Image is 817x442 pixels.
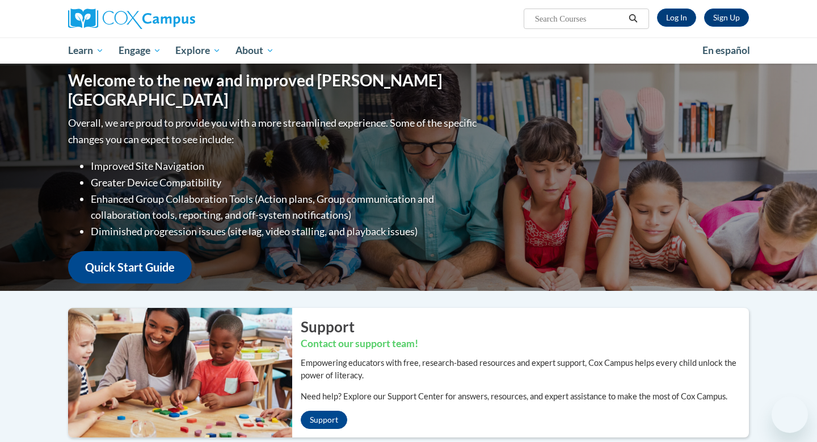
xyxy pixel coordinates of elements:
span: Learn [68,44,104,57]
img: Cox Campus [68,9,195,29]
a: Log In [657,9,696,27]
span: En español [702,44,750,56]
a: Engage [111,37,169,64]
a: Quick Start Guide [68,251,192,283]
li: Improved Site Navigation [91,158,479,174]
h2: Support [301,316,749,337]
p: Empowering educators with free, research-based resources and expert support, Cox Campus helps eve... [301,357,749,382]
li: Enhanced Group Collaboration Tools (Action plans, Group communication and collaboration tools, re... [91,191,479,224]
h1: Welcome to the new and improved [PERSON_NAME][GEOGRAPHIC_DATA] [68,71,479,109]
p: Need help? Explore our Support Center for answers, resources, and expert assistance to make the m... [301,390,749,403]
a: Learn [61,37,111,64]
li: Greater Device Compatibility [91,174,479,191]
button: Search [625,12,642,26]
p: Overall, we are proud to provide you with a more streamlined experience. Some of the specific cha... [68,115,479,148]
a: Cox Campus [68,9,284,29]
span: Explore [175,44,221,57]
a: Support [301,411,347,429]
h3: Contact our support team! [301,337,749,351]
a: En español [695,39,757,62]
iframe: Button to launch messaging window [772,397,808,433]
li: Diminished progression issues (site lag, video stalling, and playback issues) [91,223,479,240]
a: About [228,37,281,64]
a: Explore [168,37,228,64]
img: ... [60,308,292,437]
a: Register [704,9,749,27]
div: Main menu [51,37,766,64]
span: About [235,44,274,57]
span: Engage [119,44,161,57]
input: Search Courses [534,12,625,26]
